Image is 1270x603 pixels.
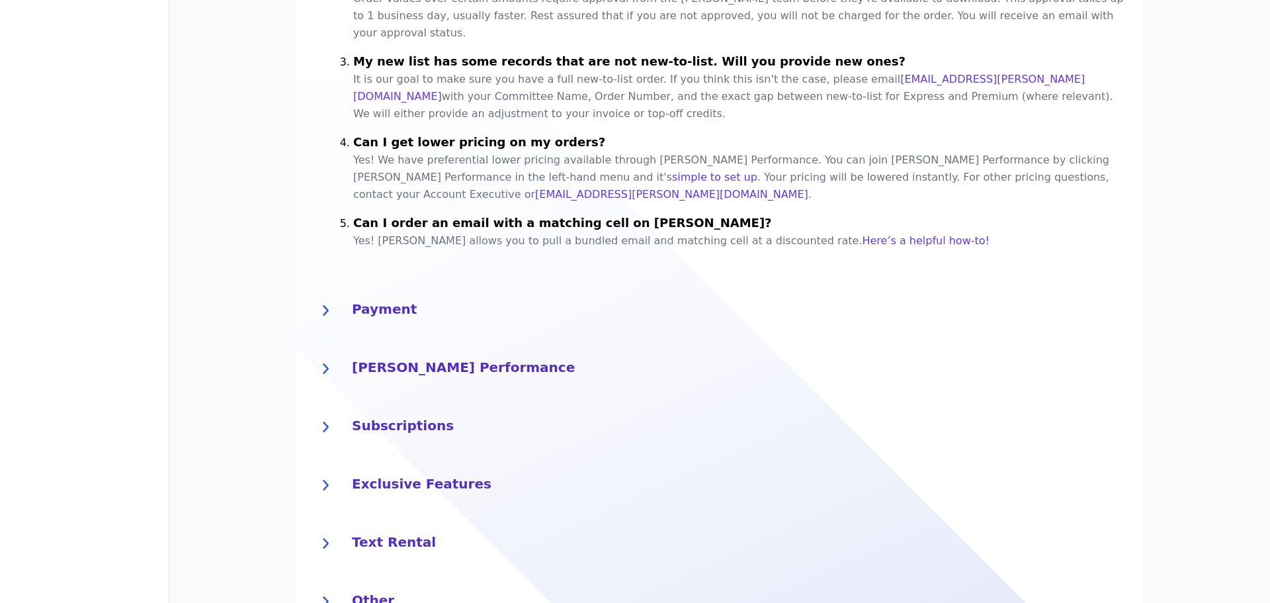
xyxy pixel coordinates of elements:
p: It is our goal to make sure you have a full new-to-list order. If you think this isn't the case, ... [353,71,1127,122]
p: Yes! [PERSON_NAME] allows you to pull a bundled email and matching cell at a discounted rate. [353,232,1127,250]
h4: Subscriptions [352,414,1127,435]
h4: Can I order an email with a matching cell on [PERSON_NAME]? [353,211,1127,232]
h4: Can I get lower pricing on my orders? [353,130,1127,152]
h4: Payment [352,297,1127,318]
p: Yes! We have preferential lower pricing available through [PERSON_NAME] Performance. You can join... [353,152,1127,203]
h4: Text Rental [352,530,1127,551]
a: [EMAIL_ADDRESS][PERSON_NAME][DOMAIN_NAME] [535,188,808,201]
button: Payment [312,297,1127,324]
h4: [PERSON_NAME] Performance [352,355,1127,377]
button: Text Rental [312,530,1127,557]
button: [PERSON_NAME] Performance [312,355,1127,382]
button: Exclusive Features [312,472,1127,498]
h4: Exclusive Features [352,472,1127,493]
h4: My new list has some records that are not new-to-list. Will you provide new ones? [353,50,1127,71]
a: Here’s a helpful how-to! [862,234,990,247]
button: Subscriptions [312,414,1127,440]
a: simple to set up [672,171,757,183]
